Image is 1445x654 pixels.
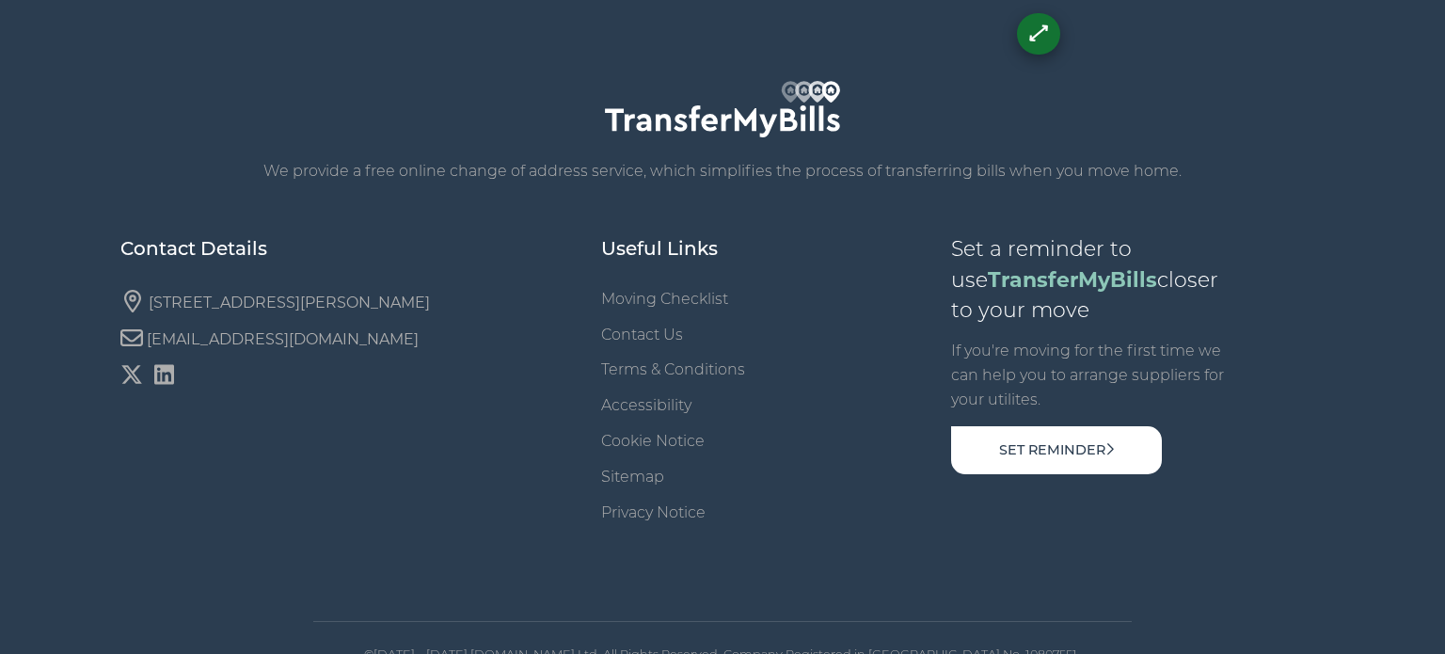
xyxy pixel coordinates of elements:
[605,81,840,137] img: TransferMyBills.com
[120,159,1325,183] p: We provide a free online change of address service, which simplifies the process of transferring ...
[951,235,1229,326] p: Set a reminder to use closer to your move
[601,290,728,308] a: Moving Checklist
[601,432,705,450] a: Cookie Notice
[120,235,494,262] h5: Contact Details
[601,503,706,521] a: Privacy Notice
[951,426,1162,474] a: Set Reminder
[601,326,683,343] a: Contact Us
[988,267,1157,293] strong: TransferMyBills
[601,360,745,378] a: Terms & Conditions
[951,339,1229,412] p: If you're moving for the first time we can help you to arrange suppliers for your utilites.
[149,293,430,311] a: [STREET_ADDRESS][PERSON_NAME]
[601,396,691,414] a: Accessibility
[147,329,419,347] a: [EMAIL_ADDRESS][DOMAIN_NAME]
[601,468,664,486] a: Sitemap
[1021,16,1057,53] div: ⟷
[601,235,747,262] h5: Useful Links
